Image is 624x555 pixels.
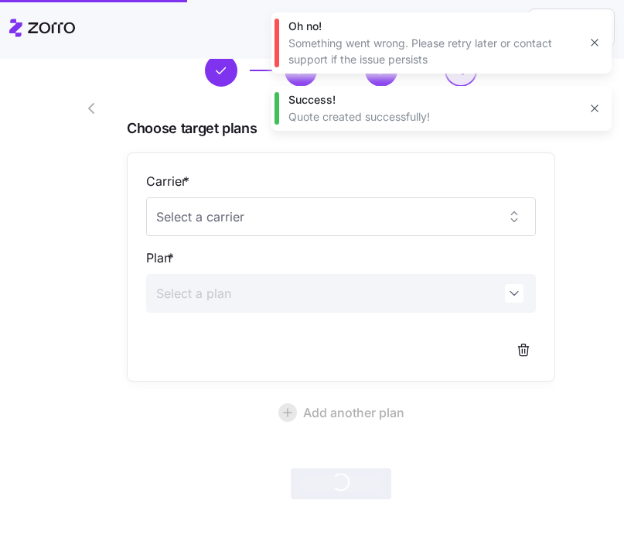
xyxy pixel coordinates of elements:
[127,118,555,140] span: Choose target plans
[303,403,404,422] span: Add another plan
[146,248,177,268] label: Plan
[278,403,297,422] svg: add icon
[146,274,536,313] input: Select a plan
[146,172,193,191] label: Carrier
[288,92,578,108] div: Success!
[288,19,578,34] div: Oh no!
[146,197,536,236] input: Select a carrier
[288,109,578,125] div: Quote created successfully!
[288,36,578,67] div: Something went wrong. Please retry later or contact support if the issue persists
[127,394,555,431] button: Add another plan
